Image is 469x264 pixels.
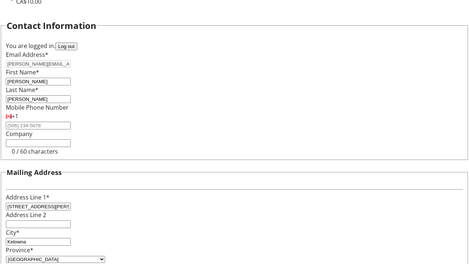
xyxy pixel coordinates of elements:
button: Log out [55,43,77,50]
label: City* [6,228,19,236]
h3: Mailing Address [7,167,62,177]
tr-character-limit: 0 / 60 characters [12,147,58,155]
label: Address Line 2 [6,211,46,219]
div: You are logged in. [6,41,463,50]
label: Mobile Phone Number [6,103,69,111]
label: Email Address* [6,51,48,59]
h2: Contact Information [7,19,96,32]
input: Address [6,203,71,210]
input: (506) 234-5678 [6,122,71,129]
label: Company [6,130,32,138]
label: Last Name* [6,86,38,94]
label: First Name* [6,68,39,76]
input: City [6,238,71,246]
label: Address Line 1* [6,193,49,201]
label: Province* [6,246,33,254]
